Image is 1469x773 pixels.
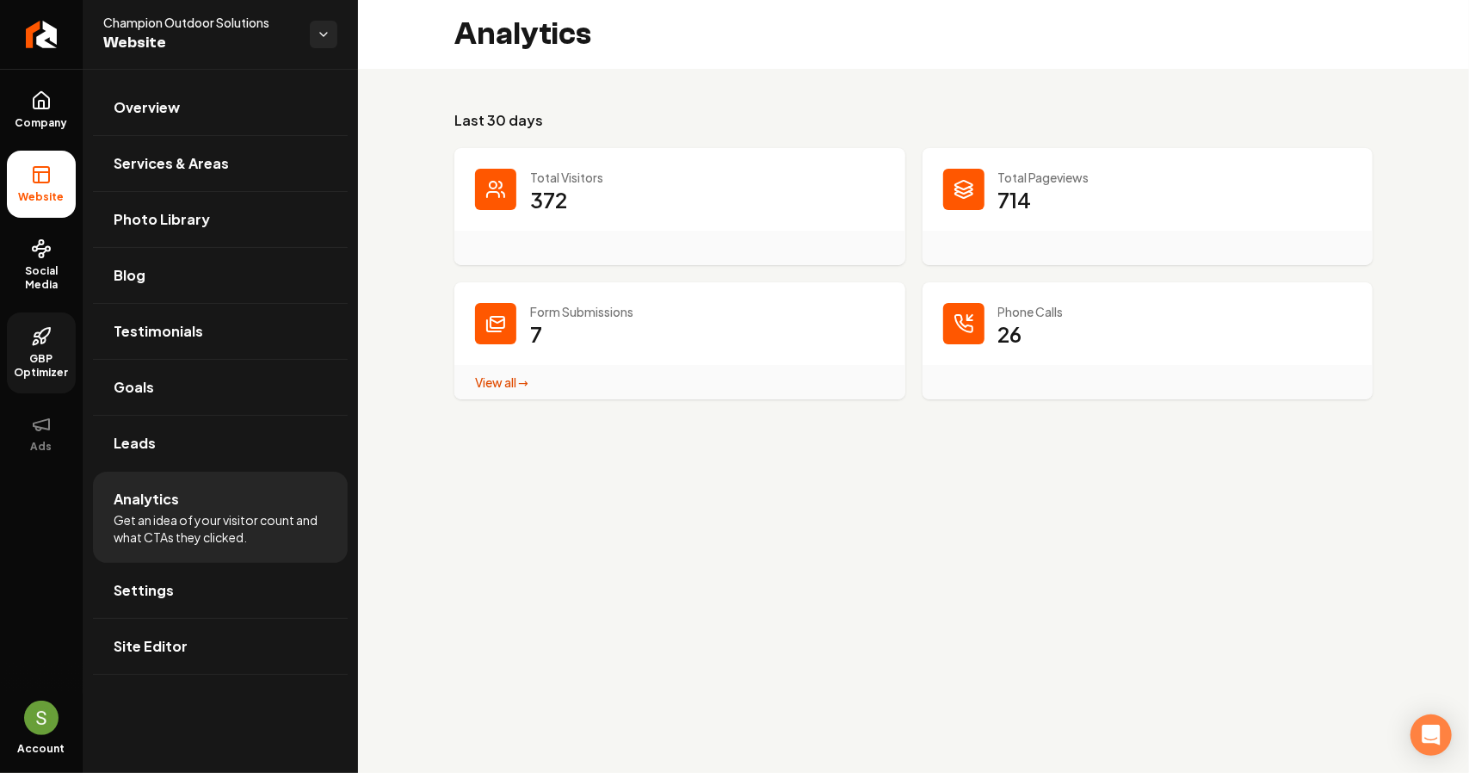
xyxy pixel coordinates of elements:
[530,169,885,186] p: Total Visitors
[114,153,229,174] span: Services & Areas
[93,619,348,674] a: Site Editor
[7,352,76,380] span: GBP Optimizer
[475,374,528,390] a: View all →
[93,360,348,415] a: Goals
[454,17,591,52] h2: Analytics
[114,433,156,454] span: Leads
[998,186,1032,213] p: 714
[7,312,76,393] a: GBP Optimizer
[114,636,188,657] span: Site Editor
[24,440,59,454] span: Ads
[26,21,58,48] img: Rebolt Logo
[93,304,348,359] a: Testimonials
[114,265,145,286] span: Blog
[9,116,75,130] span: Company
[18,742,65,756] span: Account
[103,31,296,55] span: Website
[93,80,348,135] a: Overview
[114,511,327,546] span: Get an idea of your visitor count and what CTAs they clicked.
[12,190,71,204] span: Website
[530,303,885,320] p: Form Submissions
[93,248,348,303] a: Blog
[114,97,180,118] span: Overview
[24,701,59,735] img: Sales Champion
[1410,714,1452,756] div: Open Intercom Messenger
[998,169,1353,186] p: Total Pageviews
[103,14,296,31] span: Champion Outdoor Solutions
[998,303,1353,320] p: Phone Calls
[93,563,348,618] a: Settings
[530,186,567,213] p: 372
[530,320,542,348] p: 7
[114,209,210,230] span: Photo Library
[93,416,348,471] a: Leads
[114,377,154,398] span: Goals
[7,264,76,292] span: Social Media
[24,701,59,735] button: Open user button
[114,321,203,342] span: Testimonials
[7,77,76,144] a: Company
[7,225,76,306] a: Social Media
[114,489,179,510] span: Analytics
[7,400,76,467] button: Ads
[93,192,348,247] a: Photo Library
[998,320,1022,348] p: 26
[454,110,1373,131] h3: Last 30 days
[93,136,348,191] a: Services & Areas
[114,580,174,601] span: Settings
